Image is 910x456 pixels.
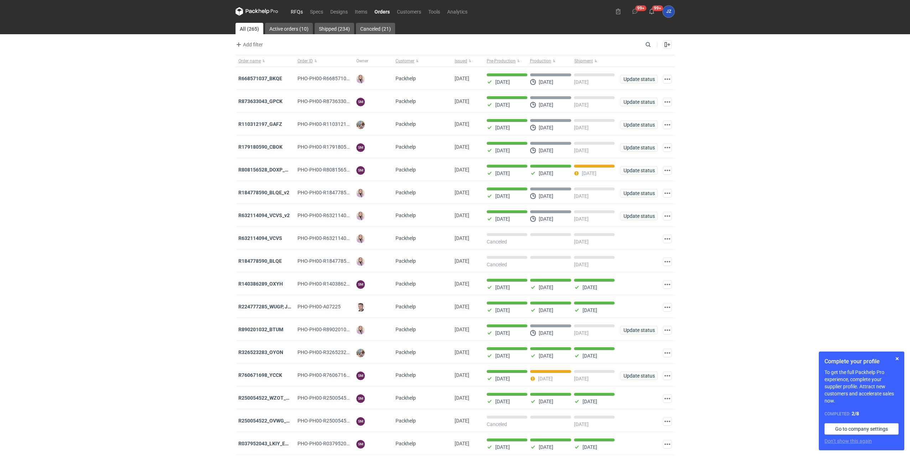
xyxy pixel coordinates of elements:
span: Packhelp [395,349,416,355]
a: Analytics [444,7,471,16]
button: Actions [663,349,672,357]
span: Customer [395,58,414,64]
strong: R668571037_BKQE [238,76,282,81]
strong: R250054522_WZOT_SLIO_OVWG_YVQE_V1 [238,395,337,401]
button: Update status [620,75,657,83]
a: All (265) [236,23,263,34]
p: [DATE] [574,79,589,85]
span: 18/09/2025 [455,212,469,218]
p: [DATE] [539,307,553,313]
span: Update status [624,77,654,82]
p: [DATE] [539,285,553,290]
span: Production [530,58,551,64]
a: R224777285_WUGP, JPLP, WJRL, ANPD [238,304,326,309]
span: Update status [624,99,654,104]
span: PHO-PH00-R184778590_BLQE_V2 [298,190,375,195]
p: [DATE] [539,330,553,336]
span: Packhelp [395,441,416,446]
p: Canceled [487,239,507,245]
a: R110312197_GAFZ [238,121,282,127]
button: Actions [663,372,672,380]
span: Packhelp [395,235,416,241]
p: [DATE] [495,353,510,359]
span: 15/09/2025 [455,304,469,309]
strong: R037952043_LKIY_EBJQ [238,441,295,446]
span: PHO-PH00-R808156528_DOXP_QFAF_BZBP_ZUYK_WQLV_OKHN_JELH_EVFV_FTDR_ZOWV_CHID_YARY_QVFE_PQSG_HWQ [298,167,572,173]
p: [DATE] [583,399,597,404]
a: R326523283_OYON [238,349,283,355]
a: Tools [425,7,444,16]
p: [DATE] [495,307,510,313]
span: PHO-PH00-R632114094_VCVS [298,235,367,241]
button: Update status [620,121,657,129]
span: Packhelp [395,144,416,150]
p: [DATE] [574,148,589,153]
button: Update status [620,372,657,380]
span: 18/09/2025 [455,190,469,195]
strong: R632114094_VCVS_v2 [238,212,290,218]
span: 02/10/2025 [455,76,469,81]
a: R184778590_BLQE_v2 [238,190,289,195]
strong: R140386289_OXYH [238,281,283,287]
p: [DATE] [539,170,553,176]
input: Search [644,40,667,49]
img: Klaudia Wiśniewska [356,189,365,198]
button: Actions [663,440,672,449]
figcaption: JZ [663,6,674,17]
strong: R250054522_OVWG_YVQE_WZOT_SLIO [238,418,329,424]
span: 18/09/2025 [455,258,469,264]
a: Specs [306,7,327,16]
span: Pre-Production [487,58,516,64]
span: Update status [624,191,654,196]
p: [DATE] [574,376,589,381]
span: PHO-PH00-R760671698_YCCK [298,372,367,378]
button: Update status [620,166,657,175]
span: Update status [624,214,654,219]
p: Canceled [487,421,507,427]
button: Actions [663,98,672,106]
button: Don’t show this again [824,437,872,445]
button: Actions [663,189,672,198]
p: [DATE] [574,262,589,267]
a: Items [351,7,371,16]
button: 99+ [646,6,657,17]
span: Packhelp [395,121,416,127]
figcaption: SM [356,394,365,403]
img: Michał Palasek [356,349,365,357]
button: Update status [620,326,657,334]
p: [DATE] [539,444,553,450]
p: [DATE] [583,285,597,290]
p: [DATE] [582,170,596,176]
span: Packhelp [395,190,416,195]
span: 12/09/2025 [455,327,469,332]
figcaption: SM [356,440,365,449]
p: [DATE] [539,216,553,222]
figcaption: SM [356,280,365,289]
p: [DATE] [495,170,510,176]
span: PHO-PH00-R250054522_OVWG_YVQE_WZOT_SLIO [298,418,412,424]
a: R890201032_BTUM [238,327,283,332]
strong: R179180590_CBOK [238,144,283,150]
span: Update status [624,328,654,333]
button: Actions [663,166,672,175]
button: Update status [620,212,657,220]
svg: Packhelp Pro [236,7,278,16]
img: Klaudia Wiśniewska [356,257,365,266]
strong: R873633043_GPCK [238,98,283,104]
a: RFQs [287,7,306,16]
span: 19/08/2025 [455,441,469,446]
span: PHO-PH00-R179180590_CBOK [298,144,367,150]
a: Orders [371,7,393,16]
span: Update status [624,373,654,378]
p: To get the full Packhelp Pro experience, complete your supplier profile. Attract new customers an... [824,369,899,404]
span: PHO-PH00-R110312197_GAFZ [298,121,367,127]
figcaption: SM [356,166,365,175]
strong: R808156528_DOXP_QFAF_BZBP_ZUYK_WQLV_OKHN_JELH_EVFV_FTDR_ZOWV_CHID_YARY_QVFE_PQSG_HWQ [238,167,490,173]
strong: 2 / 8 [852,411,859,416]
span: 16/09/2025 [455,281,469,287]
span: PHO-PH00-R632114094_VCVS_V2 [298,212,375,218]
div: Jakub Ziomka [663,6,674,17]
p: [DATE] [495,102,510,108]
